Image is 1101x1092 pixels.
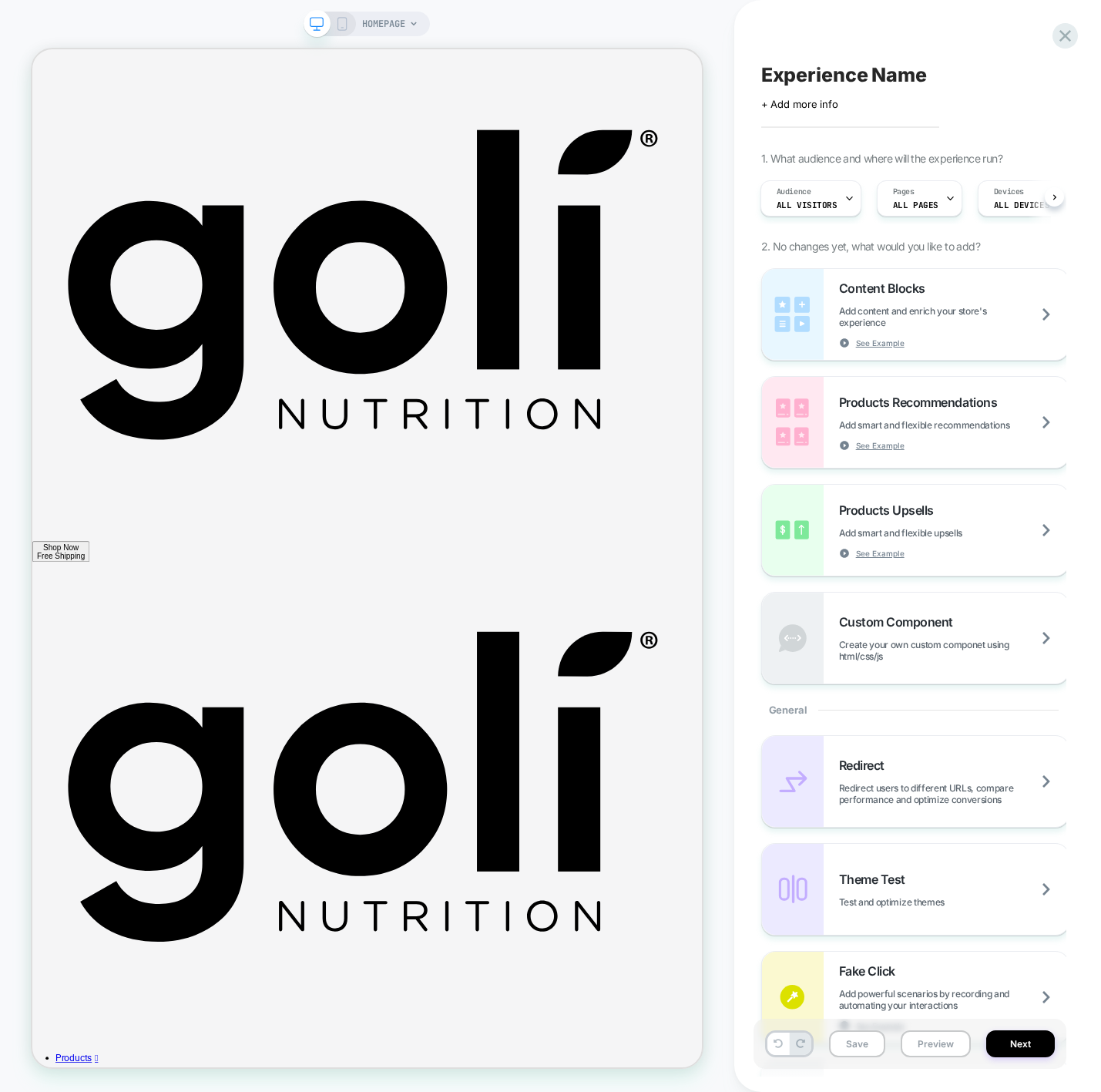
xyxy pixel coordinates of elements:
button: Preview [901,1030,971,1057]
span: Test and optimize themes [839,896,983,908]
span: Redirect users to different URLs, compare performance and optimize conversions [839,782,1069,805]
span: Add smart and flexible upsells [839,527,1001,539]
span: 2. No changes yet, what would you like to add? [761,240,980,253]
span: Content Blocks [839,281,933,296]
span: Devices [994,186,1024,197]
button: Next [986,1030,1055,1057]
span: ALL DEVICES [994,200,1049,210]
span: Audience [777,186,811,197]
button: Save [829,1030,885,1057]
span: Add powerful scenarios by recording and automating your interactions [839,988,1069,1011]
span: Custom Component [839,614,961,630]
span: Products Upsells [839,502,942,518]
span: Products Recommendations [839,395,1005,410]
span: HOMEPAGE [362,12,405,36]
div: Free Shipping [6,670,70,681]
span: ALL PAGES [893,200,938,210]
span: Redirect [839,758,892,773]
span: See Example [856,440,905,451]
span: Create your own custom componet using html/css/js [839,639,1069,662]
span: Fake Click [839,963,903,979]
span: Theme Test [839,872,913,887]
div: General [761,684,1059,735]
span: Pages [893,186,915,197]
span: Add smart and flexible recommendations [839,419,1049,431]
span: + Add more info [761,98,838,110]
span: Add content and enrich your store's experience [839,305,1069,328]
span: 1. What audience and where will the experience run? [761,152,1002,165]
span: Experience Name [761,63,927,86]
div: Shop Now [6,658,70,670]
span: See Example [856,338,905,348]
span: All Visitors [777,200,837,210]
span: See Example [856,548,905,559]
